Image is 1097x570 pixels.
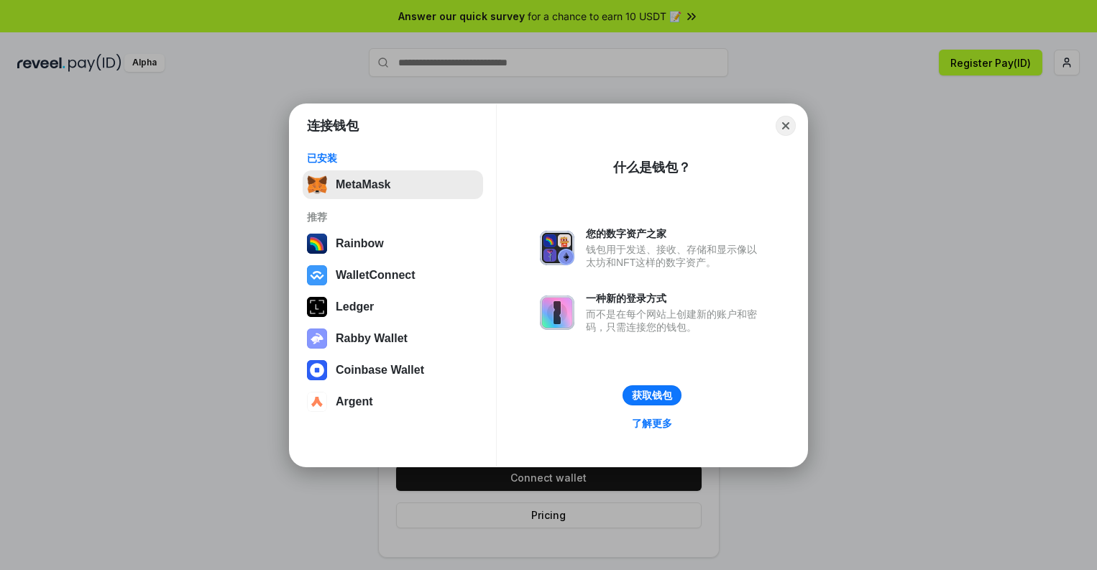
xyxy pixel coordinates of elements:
button: Ledger [303,293,483,321]
div: Ledger [336,300,374,313]
div: Rabby Wallet [336,332,408,345]
div: 已安装 [307,152,479,165]
img: svg+xml,%3Csvg%20xmlns%3D%22http%3A%2F%2Fwww.w3.org%2F2000%2Fsvg%22%20fill%3D%22none%22%20viewBox... [540,295,574,330]
button: 获取钱包 [623,385,681,405]
button: Coinbase Wallet [303,356,483,385]
img: svg+xml,%3Csvg%20width%3D%22120%22%20height%3D%22120%22%20viewBox%3D%220%200%20120%20120%22%20fil... [307,234,327,254]
img: svg+xml,%3Csvg%20xmlns%3D%22http%3A%2F%2Fwww.w3.org%2F2000%2Fsvg%22%20fill%3D%22none%22%20viewBox... [307,328,327,349]
img: svg+xml,%3Csvg%20width%3D%2228%22%20height%3D%2228%22%20viewBox%3D%220%200%2028%2028%22%20fill%3D... [307,392,327,412]
img: svg+xml,%3Csvg%20xmlns%3D%22http%3A%2F%2Fwww.w3.org%2F2000%2Fsvg%22%20fill%3D%22none%22%20viewBox... [540,231,574,265]
div: WalletConnect [336,269,416,282]
button: WalletConnect [303,261,483,290]
div: Coinbase Wallet [336,364,424,377]
div: 推荐 [307,211,479,224]
button: Argent [303,387,483,416]
div: MetaMask [336,178,390,191]
div: 而不是在每个网站上创建新的账户和密码，只需连接您的钱包。 [586,308,764,334]
img: svg+xml,%3Csvg%20width%3D%2228%22%20height%3D%2228%22%20viewBox%3D%220%200%2028%2028%22%20fill%3D... [307,265,327,285]
div: 什么是钱包？ [613,159,691,176]
div: Argent [336,395,373,408]
button: Close [776,116,796,136]
button: MetaMask [303,170,483,199]
div: 一种新的登录方式 [586,292,764,305]
div: 了解更多 [632,417,672,430]
a: 了解更多 [623,414,681,433]
button: Rabby Wallet [303,324,483,353]
div: Rainbow [336,237,384,250]
button: Rainbow [303,229,483,258]
img: svg+xml,%3Csvg%20xmlns%3D%22http%3A%2F%2Fwww.w3.org%2F2000%2Fsvg%22%20width%3D%2228%22%20height%3... [307,297,327,317]
div: 您的数字资产之家 [586,227,764,240]
div: 钱包用于发送、接收、存储和显示像以太坊和NFT这样的数字资产。 [586,243,764,269]
div: 获取钱包 [632,389,672,402]
img: svg+xml,%3Csvg%20width%3D%2228%22%20height%3D%2228%22%20viewBox%3D%220%200%2028%2028%22%20fill%3D... [307,360,327,380]
img: svg+xml,%3Csvg%20fill%3D%22none%22%20height%3D%2233%22%20viewBox%3D%220%200%2035%2033%22%20width%... [307,175,327,195]
h1: 连接钱包 [307,117,359,134]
